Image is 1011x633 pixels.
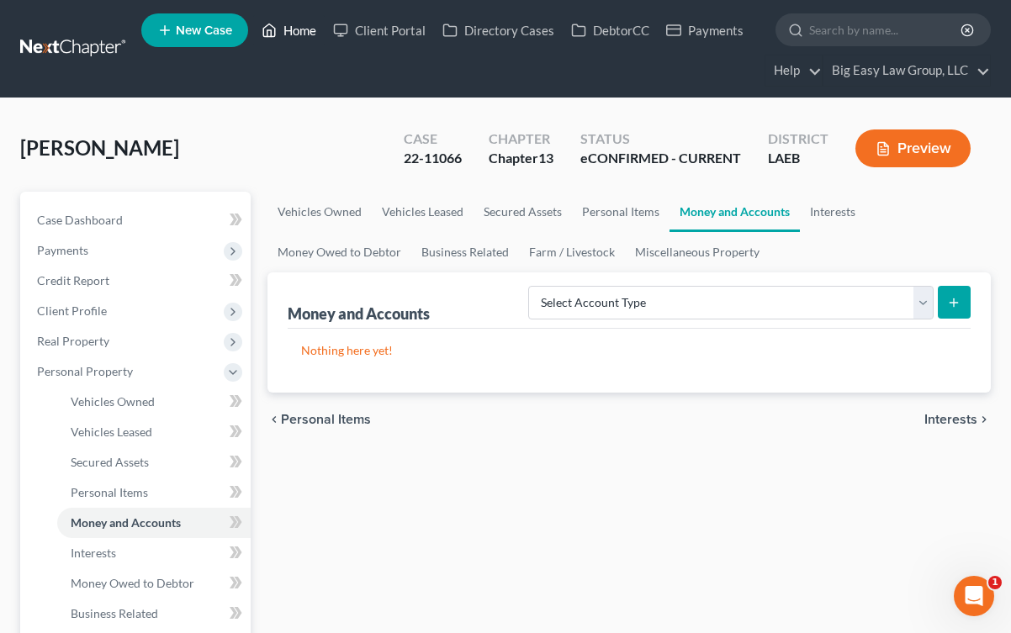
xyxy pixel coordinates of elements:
span: Secured Assets [71,455,149,469]
a: Business Related [57,599,251,629]
button: Interests chevron_right [924,413,991,426]
span: 1 [988,576,1002,589]
a: DebtorCC [563,15,658,45]
a: Secured Assets [57,447,251,477]
a: Client Portal [325,15,434,45]
span: Personal Items [71,485,148,499]
button: Preview [855,129,971,167]
i: chevron_right [977,413,991,426]
span: Client Profile [37,303,107,318]
i: chevron_left [267,413,281,426]
a: Miscellaneous Property [625,232,770,272]
a: Interests [57,538,251,568]
div: Money and Accounts [288,303,430,324]
span: Real Property [37,334,109,348]
a: Vehicles Leased [372,192,474,232]
span: Vehicles Owned [71,394,155,409]
div: Status [580,129,741,149]
span: Business Related [71,606,158,620]
a: Home [253,15,325,45]
a: Personal Items [572,192,670,232]
a: Secured Assets [474,192,572,232]
a: Credit Report [24,266,251,296]
a: Payments [658,15,752,45]
span: Money Owed to Debtor [71,576,194,590]
input: Search by name... [809,14,963,45]
a: Personal Items [57,477,251,508]
a: Money and Accounts [670,192,800,232]
a: Directory Cases [434,15,563,45]
div: Chapter [489,129,553,149]
div: 22-11066 [404,149,462,168]
a: Farm / Livestock [519,232,625,272]
span: Credit Report [37,273,109,287]
a: Money Owed to Debtor [267,232,411,272]
span: Payments [37,243,88,257]
a: Money Owed to Debtor [57,568,251,599]
span: Money and Accounts [71,515,181,530]
span: Case Dashboard [37,213,123,227]
span: 13 [538,150,553,166]
div: LAEB [768,149,828,168]
span: New Case [176,24,232,37]
a: Vehicles Owned [57,387,251,417]
a: Help [765,55,822,86]
span: Vehicles Leased [71,425,152,439]
button: chevron_left Personal Items [267,413,371,426]
div: Case [404,129,462,149]
span: Personal Items [281,413,371,426]
p: Nothing here yet! [301,342,958,359]
a: Money and Accounts [57,508,251,538]
div: Chapter [489,149,553,168]
a: Vehicles Owned [267,192,372,232]
span: Interests [71,546,116,560]
span: Personal Property [37,364,133,378]
a: Case Dashboard [24,205,251,235]
div: eCONFIRMED - CURRENT [580,149,741,168]
span: [PERSON_NAME] [20,135,179,160]
iframe: Intercom live chat [954,576,994,616]
span: Interests [924,413,977,426]
a: Interests [800,192,865,232]
a: Big Easy Law Group, LLC [823,55,990,86]
a: Vehicles Leased [57,417,251,447]
a: Business Related [411,232,519,272]
div: District [768,129,828,149]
